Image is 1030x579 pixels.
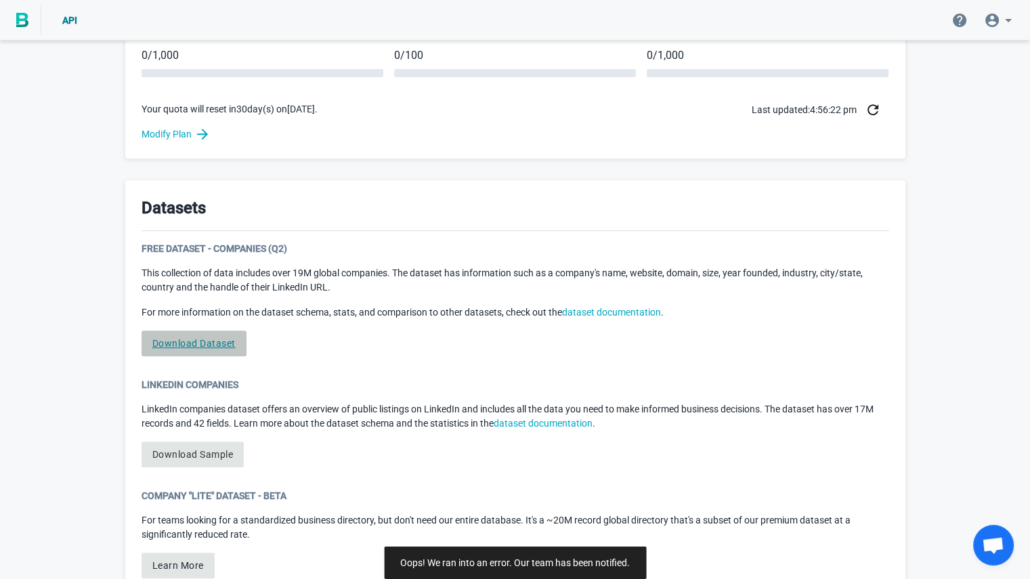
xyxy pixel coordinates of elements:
span: 0 [394,49,400,62]
a: Download Sample [142,442,244,467]
span: API [62,15,77,26]
button: Learn More [142,553,215,578]
p: Your quota will reset in 30 day(s) on [DATE] . [142,102,318,116]
div: Open chat [973,525,1014,565]
div: Last updated: 4:56:22 pm [752,93,889,126]
p: For more information on the dataset schema, stats, and comparison to other datasets, check out the . [142,305,889,320]
a: dataset documentation [562,307,661,318]
p: / 100 [394,47,636,64]
h3: Datasets [142,196,206,219]
div: Free Dataset - Companies (Q2) [142,242,889,255]
a: Download Dataset [142,330,246,356]
p: LinkedIn companies dataset offers an overview of public listings on LinkedIn and includes all the... [142,402,889,431]
p: / 1,000 [647,47,888,64]
span: Oops! We ran into an error. Our team has been notified. [400,557,630,568]
div: Company "Lite" Dataset - Beta [142,489,889,502]
p: This collection of data includes over 19M global companies. The dataset has information such as a... [142,266,889,295]
p: / 1,000 [142,47,383,64]
span: 0 [647,49,653,62]
span: 0 [142,49,148,62]
p: For teams looking for a standardized business directory, but don't need our entire database. It's... [142,513,889,542]
div: LinkedIn Companies [142,378,889,391]
a: Modify Plan [142,126,889,142]
a: dataset documentation [494,418,593,429]
img: BigPicture.io [16,13,28,28]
